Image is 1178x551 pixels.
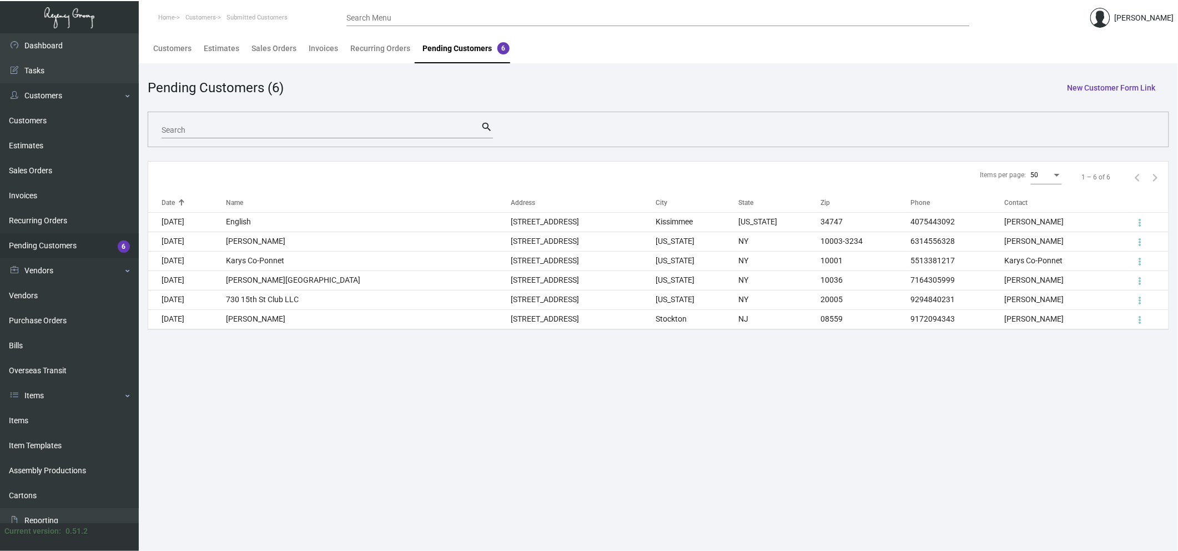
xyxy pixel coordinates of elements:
div: Estimates [204,43,239,54]
button: New Customer Form Link [1059,78,1165,98]
td: [STREET_ADDRESS] [511,271,656,290]
td: [PERSON_NAME] [1005,309,1131,329]
td: 9294840231 [910,290,1005,309]
td: [US_STATE] [656,232,739,251]
td: [US_STATE] [656,290,739,309]
td: Stockton [656,309,739,329]
div: [PERSON_NAME] [1115,12,1174,24]
td: [PERSON_NAME] [1005,212,1131,232]
td: NY [738,251,821,271]
span: Submitted Customers [226,14,288,21]
span: New Customer Form Link [1068,83,1156,92]
div: Customers [153,43,192,54]
div: State [738,198,753,208]
td: [DATE] [148,309,226,329]
td: [STREET_ADDRESS] [511,212,656,232]
td: [STREET_ADDRESS] [511,290,656,309]
td: 10001 [821,251,910,271]
div: 1 – 6 of 6 [1082,172,1111,182]
td: NY [738,271,821,290]
span: Home [158,14,175,21]
img: admin@bootstrapmaster.com [1090,8,1110,28]
td: Karys Co-Ponnet [1005,251,1131,271]
mat-icon: search [481,121,493,134]
td: NJ [738,309,821,329]
td: 5513381217 [910,251,1005,271]
td: 6314556328 [910,232,1005,251]
div: Current version: [4,525,61,537]
button: Previous page [1129,168,1146,186]
td: 08559 [821,309,910,329]
div: Address [511,198,656,208]
td: 10036 [821,271,910,290]
td: [PERSON_NAME] [1005,290,1131,309]
div: Zip [821,198,910,208]
td: NY [738,232,821,251]
div: Date [162,198,226,208]
div: Pending Customers (6) [148,78,284,98]
td: [DATE] [148,232,226,251]
div: Name [226,198,243,208]
div: Invoices [309,43,338,54]
td: English [226,212,511,232]
div: Phone [910,198,930,208]
td: [DATE] [148,212,226,232]
div: Sales Orders [251,43,296,54]
td: [PERSON_NAME][GEOGRAPHIC_DATA] [226,271,511,290]
div: Contact [1005,198,1028,208]
div: State [738,198,821,208]
td: [STREET_ADDRESS] [511,309,656,329]
td: [DATE] [148,290,226,309]
td: 20005 [821,290,910,309]
td: 10003-3234 [821,232,910,251]
div: Pending Customers [422,43,510,54]
td: [US_STATE] [656,251,739,271]
div: Name [226,198,511,208]
td: [STREET_ADDRESS] [511,251,656,271]
td: Karys Co-Ponnet [226,251,511,271]
mat-select: Items per page: [1031,172,1062,179]
td: [DATE] [148,251,226,271]
td: Kissimmee [656,212,739,232]
span: Customers [185,14,216,21]
div: Address [511,198,536,208]
td: [PERSON_NAME] [1005,232,1131,251]
div: Zip [821,198,830,208]
td: [PERSON_NAME] [226,232,511,251]
td: [DATE] [148,271,226,290]
td: NY [738,290,821,309]
td: 4075443092 [910,212,1005,232]
div: City [656,198,668,208]
div: Recurring Orders [350,43,410,54]
div: Contact [1005,198,1131,208]
td: [US_STATE] [738,212,821,232]
td: 7164305999 [910,271,1005,290]
div: Items per page: [980,170,1026,180]
span: 50 [1031,171,1039,179]
div: 0.51.2 [66,525,88,537]
td: 9172094343 [910,309,1005,329]
button: Next page [1146,168,1164,186]
td: [PERSON_NAME] [1005,271,1131,290]
td: [PERSON_NAME] [226,309,511,329]
td: 730 15th St Club LLC [226,290,511,309]
div: Phone [910,198,1005,208]
div: Date [162,198,175,208]
div: City [656,198,739,208]
td: [US_STATE] [656,271,739,290]
td: [STREET_ADDRESS] [511,232,656,251]
td: 34747 [821,212,910,232]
